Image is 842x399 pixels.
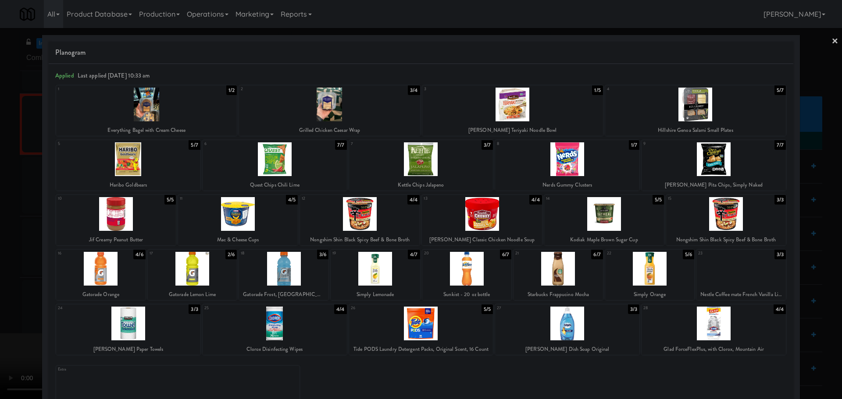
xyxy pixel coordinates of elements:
[422,195,542,245] div: 134/4[PERSON_NAME] Classic Chicken Noodle Soup
[774,140,786,150] div: 7/7
[189,304,200,314] div: 3/3
[495,304,639,355] div: 273/3[PERSON_NAME] Dish Soap Original
[204,304,275,312] div: 25
[605,85,786,136] div: 45/7Hillshire Genoa Salami Small Plates
[240,289,327,300] div: Gatorade Frost, [GEOGRAPHIC_DATA]
[164,195,176,205] div: 5/5
[225,250,237,259] div: 2/6
[133,250,145,259] div: 4/6
[239,85,420,136] div: 23/4Grilled Chicken Caesar Wrap
[226,85,237,95] div: 1/2
[495,344,639,355] div: [PERSON_NAME] Dish Soap Original
[332,250,375,257] div: 19
[514,289,603,300] div: Starbucks Frappucino Mocha
[666,195,786,245] div: 153/3Nongshim Shin Black Spicy Beef & Bone Broth
[628,304,639,314] div: 3/3
[422,125,603,136] div: [PERSON_NAME] Teriyaki Noodle Bowl
[56,344,200,355] div: [PERSON_NAME] Paper Towels
[607,125,785,136] div: Hillshire Genoa Salami Small Plates
[203,140,347,191] div: 67/7Quest Chips Chili Lime
[56,180,200,191] div: Haribo Goldbears
[180,195,238,202] div: 11
[643,344,785,355] div: Glad ForceFlexPlus, with Clorox, Mountain Air
[57,234,175,245] div: Jif Creamy Peanut Butter
[408,250,420,259] div: 4/7
[56,140,200,191] div: 55/7Haribo Goldbears
[301,234,418,245] div: Nongshim Shin Black Spicy Beef & Bone Broth
[424,85,513,93] div: 3
[424,195,482,202] div: 13
[241,85,329,93] div: 2
[495,180,639,191] div: Nerds Gummy Clusters
[696,250,786,300] div: 233/3Nestle Coffee mate French Vanilla Liquid Coffee [PERSON_NAME]
[150,250,193,257] div: 17
[515,289,602,300] div: Starbucks Frappucino Mocha
[56,289,146,300] div: Gatorade Orange
[424,289,510,300] div: Sunkist - 20 oz bottle
[56,234,176,245] div: Jif Creamy Peanut Butter
[607,250,650,257] div: 22
[422,85,603,136] div: 31/5[PERSON_NAME] Teriyaki Noodle Bowl
[422,234,542,245] div: [PERSON_NAME] Classic Chicken Noodle Soup
[529,195,542,205] div: 4/4
[643,140,714,148] div: 9
[57,180,199,191] div: Haribo Goldbears
[350,180,492,191] div: Kettle Chips Jalapeno
[544,234,664,245] div: Kodiak Maple Brown Sugar Cup
[204,140,275,148] div: 6
[500,250,511,259] div: 6/7
[148,250,237,300] div: 172/6Gatorade Lemon Lime
[58,140,128,148] div: 5
[56,304,200,355] div: 243/3[PERSON_NAME] Paper Towels
[482,140,493,150] div: 3/7
[422,250,512,300] div: 206/7Sunkist - 20 oz bottle
[774,195,786,205] div: 3/3
[698,250,741,257] div: 23
[58,366,178,373] div: Extra
[667,234,785,245] div: Nongshim Shin Black Spicy Beef & Bone Broth
[653,195,664,205] div: 5/5
[605,125,786,136] div: Hillshire Genoa Salami Small Plates
[424,250,467,257] div: 20
[332,289,419,300] div: Simply Lemonade
[605,250,695,300] div: 225/6Simply Orange
[203,180,347,191] div: Quest Chips Chili Lime
[349,344,493,355] div: Tide PODS Laundry Detergent Packs, Original Scent, 16 Count
[591,250,603,259] div: 6/7
[300,195,420,245] div: 124/4Nongshim Shin Black Spicy Beef & Bone Broth
[497,304,567,312] div: 27
[57,289,144,300] div: Gatorade Orange
[58,85,146,93] div: 1
[20,7,35,22] img: Micromart
[57,125,235,136] div: Everything Bagel with Cream Cheese
[241,250,284,257] div: 18
[350,344,492,355] div: Tide PODS Laundry Detergent Packs, Original Scent, 16 Count
[774,250,786,259] div: 3/3
[203,304,347,355] div: 254/4Clorox Disinfecting Wipes
[57,344,199,355] div: [PERSON_NAME] Paper Towels
[629,140,639,150] div: 1/7
[495,140,639,191] div: 81/7Nerds Gummy Clusters
[239,289,328,300] div: Gatorade Frost, [GEOGRAPHIC_DATA]
[482,304,493,314] div: 5/5
[300,234,420,245] div: Nongshim Shin Black Spicy Beef & Bone Broth
[55,46,787,59] span: Planogram
[178,234,298,245] div: Mac & Cheese Cups
[204,180,346,191] div: Quest Chips Chili Lime
[698,289,785,300] div: Nestle Coffee mate French Vanilla Liquid Coffee [PERSON_NAME]
[642,140,786,191] div: 97/7[PERSON_NAME] Pita Chips, Simply Naked
[831,28,838,55] a: ×
[149,289,236,300] div: Gatorade Lemon Lime
[349,180,493,191] div: Kettle Chips Jalapeno
[351,140,421,148] div: 7
[78,71,150,80] span: Last applied [DATE] 10:33 am
[58,250,101,257] div: 16
[683,250,694,259] div: 5/6
[496,344,638,355] div: [PERSON_NAME] Dish Soap Original
[286,195,298,205] div: 4/5
[422,289,512,300] div: Sunkist - 20 oz bottle
[424,125,602,136] div: [PERSON_NAME] Teriyaki Noodle Bowl
[497,140,567,148] div: 8
[696,289,786,300] div: Nestle Coffee mate French Vanilla Liquid Coffee [PERSON_NAME]
[546,234,663,245] div: Kodiak Maple Brown Sugar Cup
